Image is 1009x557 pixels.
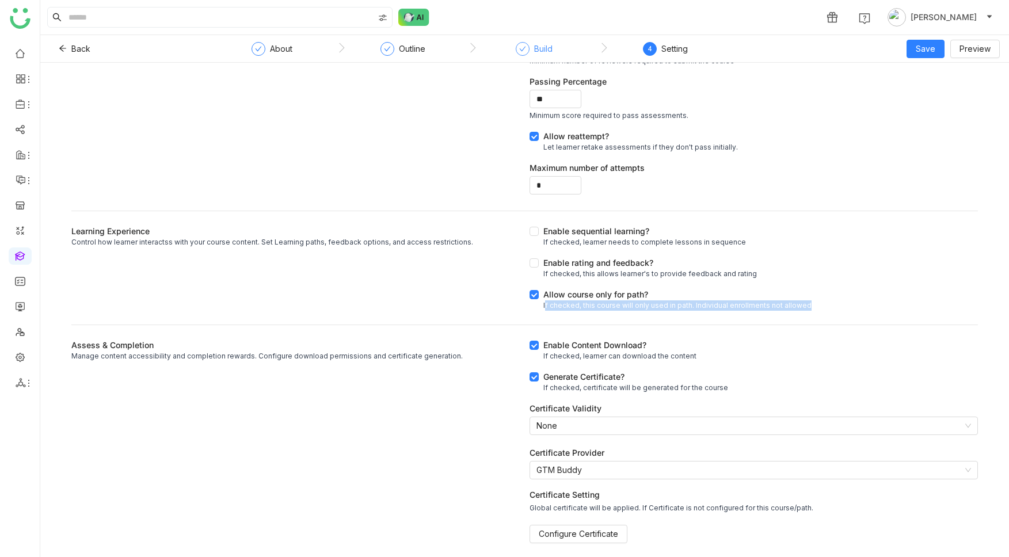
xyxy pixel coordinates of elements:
div: Maximum number of attempts [530,162,978,174]
div: If checked, learner needs to complete lessons in sequence [543,237,746,247]
div: Certificate Setting [530,489,978,501]
span: [PERSON_NAME] [911,11,977,24]
div: Let learner retake assessments if they don't pass initially. [543,142,738,152]
div: Allow course only for path? [543,288,812,300]
div: Setting [661,42,688,56]
div: Outline [380,42,425,63]
div: Learning Experience [71,225,520,237]
div: Enable rating and feedback? [543,257,757,269]
nz-select-item: GTM Buddy [536,461,972,479]
div: If checked, certificate will be generated for the course [543,383,728,393]
img: ask-buddy-normal.svg [398,9,429,26]
div: Certificate Validity [530,402,978,414]
span: Configure Certificate [539,528,618,540]
div: About [252,42,292,63]
span: Preview [959,43,991,55]
div: Manage content accessibility and completion rewards. Configure download permissions and certifica... [71,351,520,361]
img: search-type.svg [378,13,387,22]
nz-select-item: None [536,417,972,434]
span: Back [71,43,90,55]
div: Enable Content Download? [543,339,696,351]
img: logo [10,8,31,29]
span: 4 [648,44,652,53]
button: Save [907,40,945,58]
span: Save [916,43,935,55]
div: Build [516,42,553,63]
div: Passing Percentage [530,75,978,87]
div: If checked, this allows learner's to provide feedback and rating [543,269,757,279]
button: [PERSON_NAME] [885,8,995,26]
div: Minimum score required to pass assessments. [530,110,978,121]
div: If checked, learner can download the content [543,351,696,361]
img: avatar [888,8,906,26]
button: Configure Certificate [530,525,627,543]
button: Preview [950,40,1000,58]
div: About [270,42,292,56]
div: Certificate Provider [530,447,978,459]
div: Allow reattempt? [543,130,738,142]
div: Enable sequential learning? [543,225,746,237]
div: Generate Certificate? [543,371,728,383]
div: Assess & Completion [71,339,520,351]
div: Control how learner interactss with your course content. Set Learning paths, feedback options, an... [71,237,520,247]
div: 4Setting [643,42,688,63]
img: help.svg [859,13,870,24]
div: Global certificate will be applied. If Certificate is not configured for this course/path. [530,503,978,522]
div: Outline [399,42,425,56]
div: If checked, this course will only used in path. Individual enrollments not allowed [543,300,812,311]
div: Build [534,42,553,56]
button: Back [50,40,100,58]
